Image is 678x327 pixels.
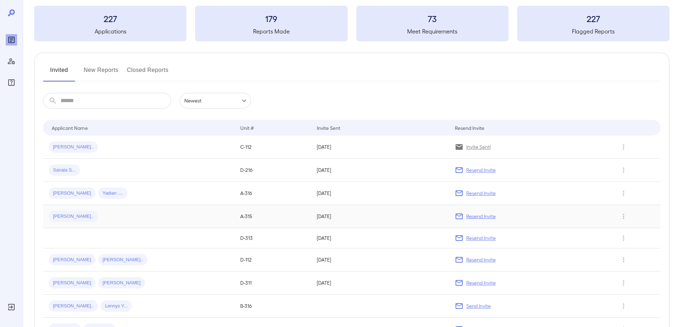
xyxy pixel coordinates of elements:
[466,279,496,286] p: Resend Invite
[52,123,88,132] div: Applicant Name
[180,93,251,109] div: Newest
[101,303,132,310] span: Lennys Y...
[34,13,186,24] h3: 227
[618,232,629,244] button: Row Actions
[6,77,17,88] div: FAQ
[127,64,169,81] button: Closed Reports
[517,27,669,36] h5: Flagged Reports
[49,190,95,197] span: [PERSON_NAME]
[618,211,629,222] button: Row Actions
[356,13,509,24] h3: 73
[235,248,311,271] td: D-112
[517,13,669,24] h3: 227
[98,257,147,263] span: [PERSON_NAME]..
[6,301,17,313] div: Log Out
[311,136,449,159] td: [DATE]
[311,248,449,271] td: [DATE]
[98,280,145,286] span: [PERSON_NAME]
[356,27,509,36] h5: Meet Requirements
[311,182,449,205] td: [DATE]
[84,64,119,81] button: New Reports
[49,303,98,310] span: [PERSON_NAME]..
[98,190,127,197] span: Yadian ....
[466,167,496,174] p: Resend Invite
[311,205,449,228] td: [DATE]
[311,271,449,295] td: [DATE]
[311,159,449,182] td: [DATE]
[466,234,496,242] p: Resend Invite
[49,167,80,174] span: Sanaia S...
[618,254,629,265] button: Row Actions
[466,190,496,197] p: Resend Invite
[455,123,484,132] div: Resend Invite
[34,6,669,41] summary: 227Applications179Reports Made73Meet Requirements227Flagged Reports
[235,205,311,228] td: A-315
[6,56,17,67] div: Manage Users
[235,182,311,205] td: A-316
[235,228,311,248] td: D-313
[6,34,17,46] div: Reports
[235,271,311,295] td: D-311
[49,144,98,151] span: [PERSON_NAME]..
[466,143,491,151] p: Invite Sent!
[466,256,496,263] p: Resend Invite
[618,141,629,153] button: Row Actions
[235,295,311,318] td: B-316
[235,159,311,182] td: D-216
[618,188,629,199] button: Row Actions
[311,228,449,248] td: [DATE]
[466,302,491,310] p: Send Invite
[618,277,629,289] button: Row Actions
[235,136,311,159] td: C-112
[49,213,98,220] span: [PERSON_NAME]..
[195,27,347,36] h5: Reports Made
[34,27,186,36] h5: Applications
[618,164,629,176] button: Row Actions
[43,64,75,81] button: Invited
[618,300,629,312] button: Row Actions
[49,280,95,286] span: [PERSON_NAME]
[240,123,254,132] div: Unit #
[195,13,347,24] h3: 179
[466,213,496,220] p: Resend Invite
[49,257,95,263] span: [PERSON_NAME]
[317,123,340,132] div: Invite Sent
